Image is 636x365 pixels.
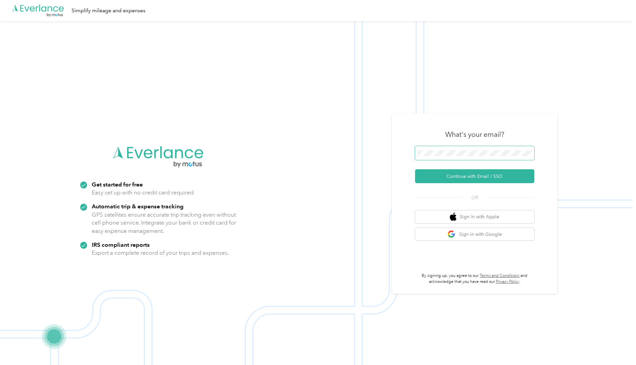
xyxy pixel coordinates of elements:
strong: Get started for free [92,181,143,188]
p: Easy set up with no credit card required [92,188,194,197]
div: Simplify mileage and expenses [72,7,145,15]
a: Privacy Policy [496,279,519,284]
p: Export a complete record of your trips and expenses. [92,249,229,257]
strong: Automatic trip & expense tracking [92,203,184,210]
span: OR [463,194,486,201]
p: By signing up, you agree to our and acknowledge that you have read our . [415,273,534,285]
strong: IRS compliant reports [92,241,150,248]
img: google logo [448,230,456,238]
button: apple logoSign in with Apple [415,210,534,223]
a: Terms and Conditions [480,273,519,278]
p: GPS satellites ensure accurate trip tracking even without cell phone service. Integrate your bank... [92,211,237,235]
img: apple logo [450,213,456,221]
button: Continue with Email / SSO [415,169,534,183]
h3: What's your email? [445,130,504,139]
button: google logoSign in with Google [415,228,534,241]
